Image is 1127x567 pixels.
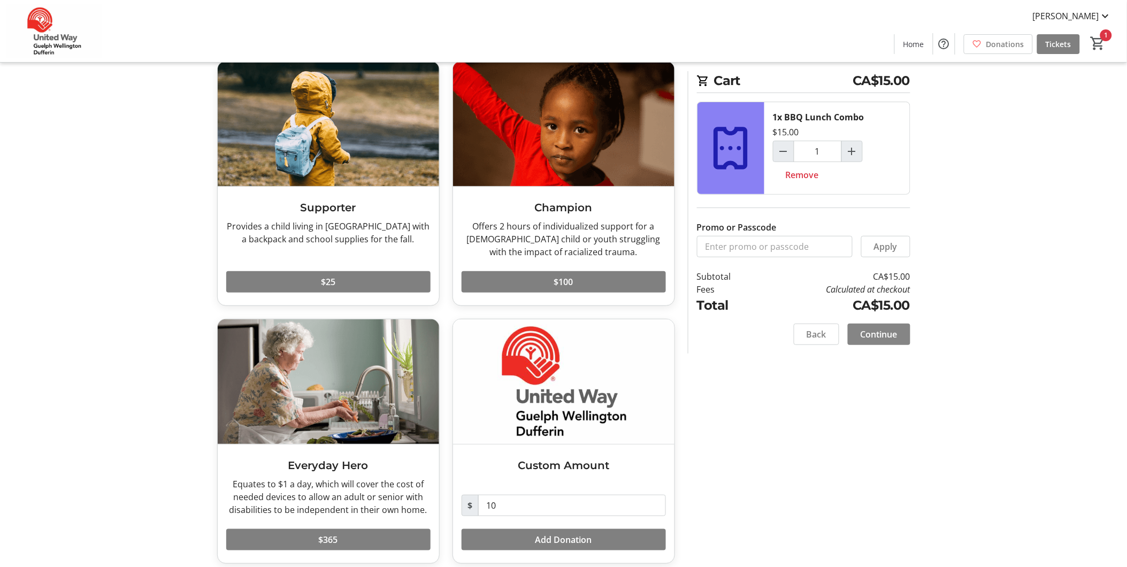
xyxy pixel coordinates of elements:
[773,164,832,186] button: Remove
[758,270,910,283] td: CA$15.00
[861,328,898,341] span: Continue
[964,34,1033,54] a: Donations
[933,33,955,55] button: Help
[697,221,777,234] label: Promo or Passcode
[786,168,819,181] span: Remove
[462,457,666,473] h3: Custom Amount
[226,220,431,246] div: Provides a child living in [GEOGRAPHIC_DATA] with a backpack and school supplies for the fall.
[986,39,1024,50] span: Donations
[1033,10,1099,22] span: [PERSON_NAME]
[697,71,910,93] h2: Cart
[554,275,573,288] span: $100
[226,200,431,216] h3: Supporter
[794,141,842,162] input: BBQ Lunch Combo Quantity
[848,324,910,345] button: Continue
[697,270,759,283] td: Subtotal
[218,62,439,186] img: Supporter
[758,296,910,315] td: CA$15.00
[1088,34,1108,53] button: Cart
[453,319,674,444] img: Custom Amount
[535,533,592,546] span: Add Donation
[874,240,898,253] span: Apply
[697,236,853,257] input: Enter promo or passcode
[462,529,666,550] button: Add Donation
[226,478,431,516] div: Equates to $1 a day, which will cover the cost of needed devices to allow an adult or senior with...
[853,71,910,90] span: CA$15.00
[319,533,338,546] span: $365
[903,39,924,50] span: Home
[758,283,910,296] td: Calculated at checkout
[478,495,666,516] input: Donation Amount
[861,236,910,257] button: Apply
[218,319,439,444] img: Everyday Hero
[462,220,666,258] div: Offers 2 hours of individualized support for a [DEMOGRAPHIC_DATA] child or youth struggling with ...
[697,296,759,315] td: Total
[1024,7,1121,25] button: [PERSON_NAME]
[226,529,431,550] button: $365
[462,495,479,516] span: $
[773,141,794,162] button: Decrement by one
[842,141,862,162] button: Increment by one
[462,271,666,293] button: $100
[453,62,674,186] img: Champion
[321,275,335,288] span: $25
[794,324,839,345] button: Back
[1046,39,1071,50] span: Tickets
[226,457,431,473] h3: Everyday Hero
[807,328,826,341] span: Back
[226,271,431,293] button: $25
[6,4,102,58] img: United Way Guelph Wellington Dufferin's Logo
[773,126,799,139] div: $15.00
[1037,34,1080,54] a: Tickets
[697,283,759,296] td: Fees
[462,200,666,216] h3: Champion
[773,111,864,124] div: 1x BBQ Lunch Combo
[895,34,933,54] a: Home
